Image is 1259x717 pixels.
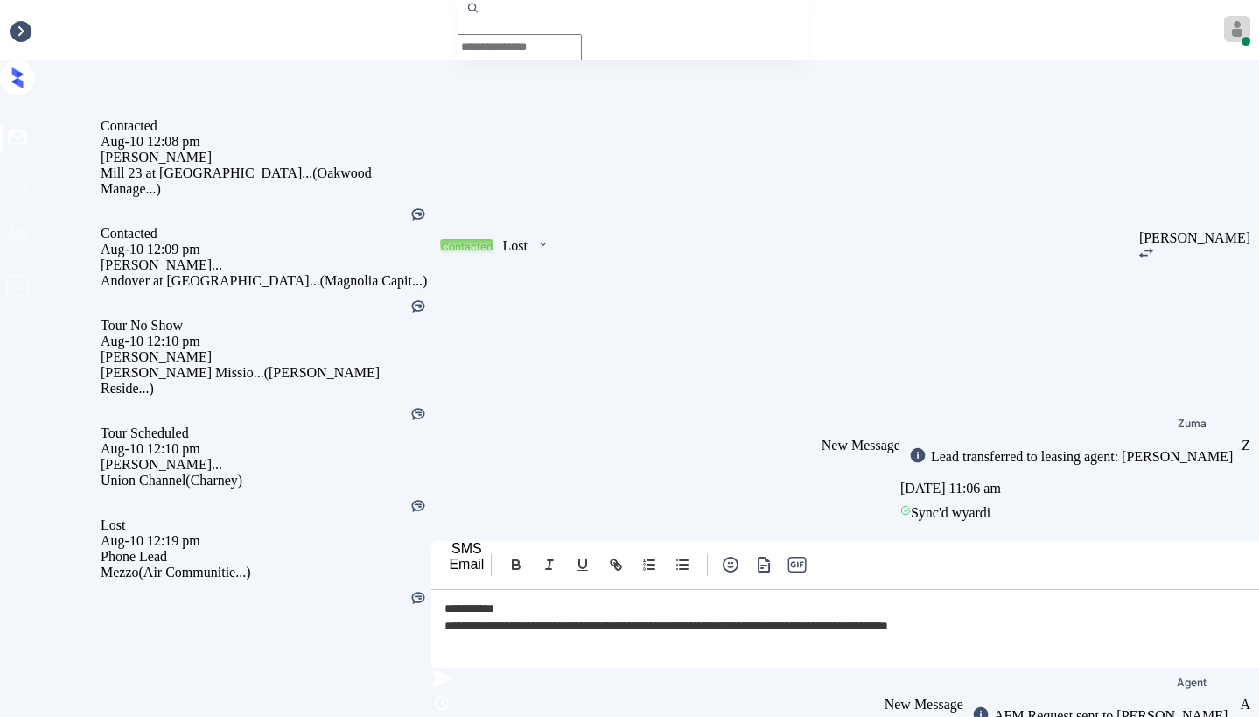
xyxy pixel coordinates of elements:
[1242,438,1250,453] div: Z
[536,236,549,252] img: icon-zuma
[409,298,427,318] div: Kelsey was silent
[753,554,775,575] img: icon-zuma
[9,23,41,39] div: Inbox
[431,668,452,689] img: icon-zuma
[101,565,431,580] div: Mezzo (Air Communitie...)
[101,441,431,457] div: Aug-10 12:10 pm
[101,318,431,334] div: Tour No Show
[101,334,431,349] div: Aug-10 12:10 pm
[409,206,427,223] img: Kelsey was silent
[101,365,431,397] div: [PERSON_NAME] Missio... ([PERSON_NAME] Reside...)
[101,473,431,489] div: Union Channel (Charney)
[101,257,431,273] div: [PERSON_NAME]...
[822,438,900,453] span: New Message
[101,349,431,365] div: [PERSON_NAME]
[1139,248,1153,258] img: icon-zuma
[431,692,452,713] img: icon-zuma
[718,554,743,575] button: icon-zuma
[752,554,776,575] button: icon-zuma
[101,226,431,242] div: Contacted
[909,446,927,464] img: icon-zuma
[502,238,527,254] div: Lost
[101,457,431,473] div: [PERSON_NAME]...
[409,405,427,423] img: Kelsey was silent
[101,242,431,257] div: Aug-10 12:09 pm
[101,533,431,549] div: Aug-10 12:19 pm
[101,273,431,289] div: Andover at [GEOGRAPHIC_DATA]... (Magnolia Capit...)
[101,150,431,165] div: [PERSON_NAME]
[1224,16,1250,42] img: avatar
[101,517,431,533] div: Lost
[1139,230,1250,246] div: [PERSON_NAME]
[927,449,1233,465] div: Lead transferred to leasing agent: [PERSON_NAME]
[409,405,427,425] div: Kelsey was silent
[5,273,30,304] span: profile
[101,118,431,134] div: Contacted
[1178,418,1207,429] div: Zuma
[409,497,427,515] img: Kelsey was silent
[409,206,427,226] div: Kelsey was silent
[449,541,484,557] div: SMS
[449,557,484,573] div: Email
[409,589,427,607] img: Kelsey was silent
[101,425,431,441] div: Tour Scheduled
[101,549,431,565] div: Phone Lead
[409,497,427,517] div: Kelsey was silent
[101,165,431,197] div: Mill 23 at [GEOGRAPHIC_DATA]... (Oakwood Manage...)
[409,589,427,609] div: Kelsey was silent
[409,298,427,315] img: Kelsey was silent
[720,554,741,575] img: icon-zuma
[900,476,1242,501] div: [DATE] 11:06 am
[900,501,1242,525] div: Sync'd w yardi
[441,240,493,253] div: Contacted
[101,134,431,150] div: Aug-10 12:08 pm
